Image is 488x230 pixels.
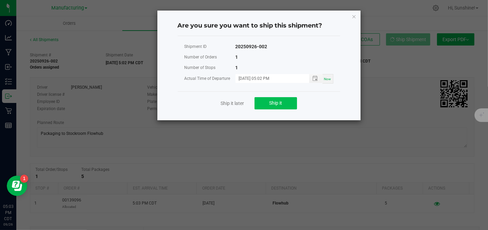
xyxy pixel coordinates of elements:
div: Number of Orders [185,53,236,61]
iframe: Resource center [7,176,27,196]
div: Actual Time of Departure [185,74,236,83]
button: Close [352,12,356,20]
div: 1 [236,64,238,72]
div: Shipment ID [185,42,236,51]
input: MM/dd/yyyy HH:MM a [236,74,302,83]
div: 20250926-002 [236,42,267,51]
span: Ship it [269,100,282,106]
h4: Are you sure you want to ship this shipment? [178,21,340,30]
div: 1 [236,53,238,61]
div: Number of Stops [185,64,236,72]
span: Now [324,77,331,81]
span: Toggle popup [309,74,323,83]
a: Ship it later [221,100,244,107]
iframe: Resource center unread badge [20,175,28,183]
button: Ship it [255,97,297,109]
